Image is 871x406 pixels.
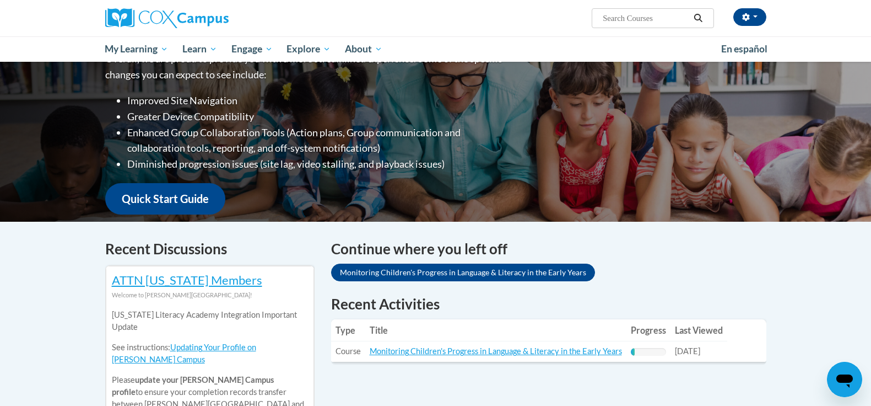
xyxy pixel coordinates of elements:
[338,36,389,62] a: About
[112,341,308,366] p: See instructions:
[279,36,338,62] a: Explore
[105,51,505,83] p: Overall, we are proud to provide you with a more streamlined experience. Some of the specific cha...
[105,8,315,28] a: Cox Campus
[112,289,308,301] div: Welcome to [PERSON_NAME][GEOGRAPHIC_DATA]!
[336,346,361,356] span: Course
[331,294,766,314] h1: Recent Activities
[365,319,626,341] th: Title
[182,42,217,56] span: Learn
[112,273,262,287] a: ATTN [US_STATE] Members
[231,42,273,56] span: Engage
[112,343,256,364] a: Updating Your Profile on [PERSON_NAME] Campus
[626,319,670,341] th: Progress
[105,183,225,215] a: Quick Start Guide
[127,93,505,109] li: Improved Site Navigation
[112,309,308,333] p: [US_STATE] Literacy Academy Integration Important Update
[602,12,690,25] input: Search Courses
[286,42,331,56] span: Explore
[631,348,635,356] div: Progress, %
[721,43,767,55] span: En español
[670,319,727,341] th: Last Viewed
[733,8,766,26] button: Account Settings
[224,36,280,62] a: Engage
[690,12,706,25] button: Search
[175,36,224,62] a: Learn
[127,125,505,157] li: Enhanced Group Collaboration Tools (Action plans, Group communication and collaboration tools, re...
[127,109,505,125] li: Greater Device Compatibility
[105,42,168,56] span: My Learning
[89,36,783,62] div: Main menu
[105,238,315,260] h4: Recent Discussions
[370,346,622,356] a: Monitoring Children's Progress in Language & Literacy in the Early Years
[714,38,775,61] a: En español
[827,362,862,397] iframe: Button to launch messaging window
[331,264,595,281] a: Monitoring Children's Progress in Language & Literacy in the Early Years
[105,8,229,28] img: Cox Campus
[345,42,382,56] span: About
[331,238,766,260] h4: Continue where you left off
[331,319,365,341] th: Type
[112,375,274,397] b: update your [PERSON_NAME] Campus profile
[98,36,176,62] a: My Learning
[127,156,505,172] li: Diminished progression issues (site lag, video stalling, and playback issues)
[675,346,700,356] span: [DATE]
